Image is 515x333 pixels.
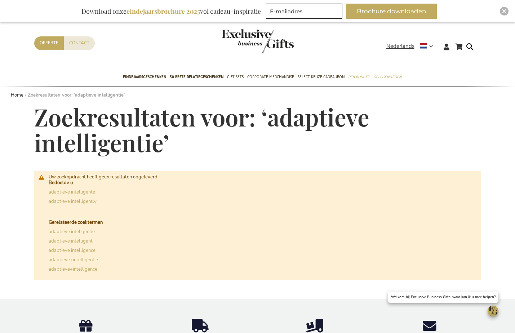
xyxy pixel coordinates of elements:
span: Corporate Merchandise [247,73,294,81]
a: Contact [64,36,95,50]
a: store logo [222,29,258,53]
span: Per Budget [348,73,370,81]
img: Exclusive Business gifts logo [222,29,294,53]
dt: Bedoelde u [49,180,474,186]
span: Nederlands [386,42,414,50]
a: adaptieve intelligently [49,198,97,205]
strong: Zoekresultaten voor: ‘adaptieve intelligentie’ [28,92,125,98]
form: marketing offers and promotions [266,4,345,21]
button: Brochure downloaden [346,4,437,19]
span: Gelegenheden [373,73,401,81]
span: 50 beste relatiegeschenken [170,73,223,81]
div: Uw zoekopdracht heeft geen resultaten opgeleverd. [49,174,474,272]
b: eindejaarsbrochure 2025 [126,7,200,15]
input: E-mailadres [266,4,342,19]
div: Download onze vol cadeau-inspiratie [78,4,264,19]
a: Offerte [34,36,64,50]
a: adaptieve+intelligence [49,266,97,272]
dt: Gerelateerde zoektermen [49,220,474,226]
a: adaptieve intelligente [49,189,95,195]
img: Close [502,9,506,13]
div: Close [500,7,509,15]
a: adaptieve+intelligentie [49,257,98,263]
span: Gift Sets [227,73,244,81]
a: adaptieve intelligence [49,247,96,254]
span: Select Keuze Cadeaubon [298,73,345,81]
a: adaptieve intelligent [49,238,93,244]
span: Zoekresultaten voor: ‘adaptieve intelligentie’ [34,101,369,158]
span: Eindejaarsgeschenken [123,73,166,81]
a: Home [11,92,23,98]
div: Nederlands [386,42,438,50]
a: adaptieve inteligentie [49,228,95,235]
